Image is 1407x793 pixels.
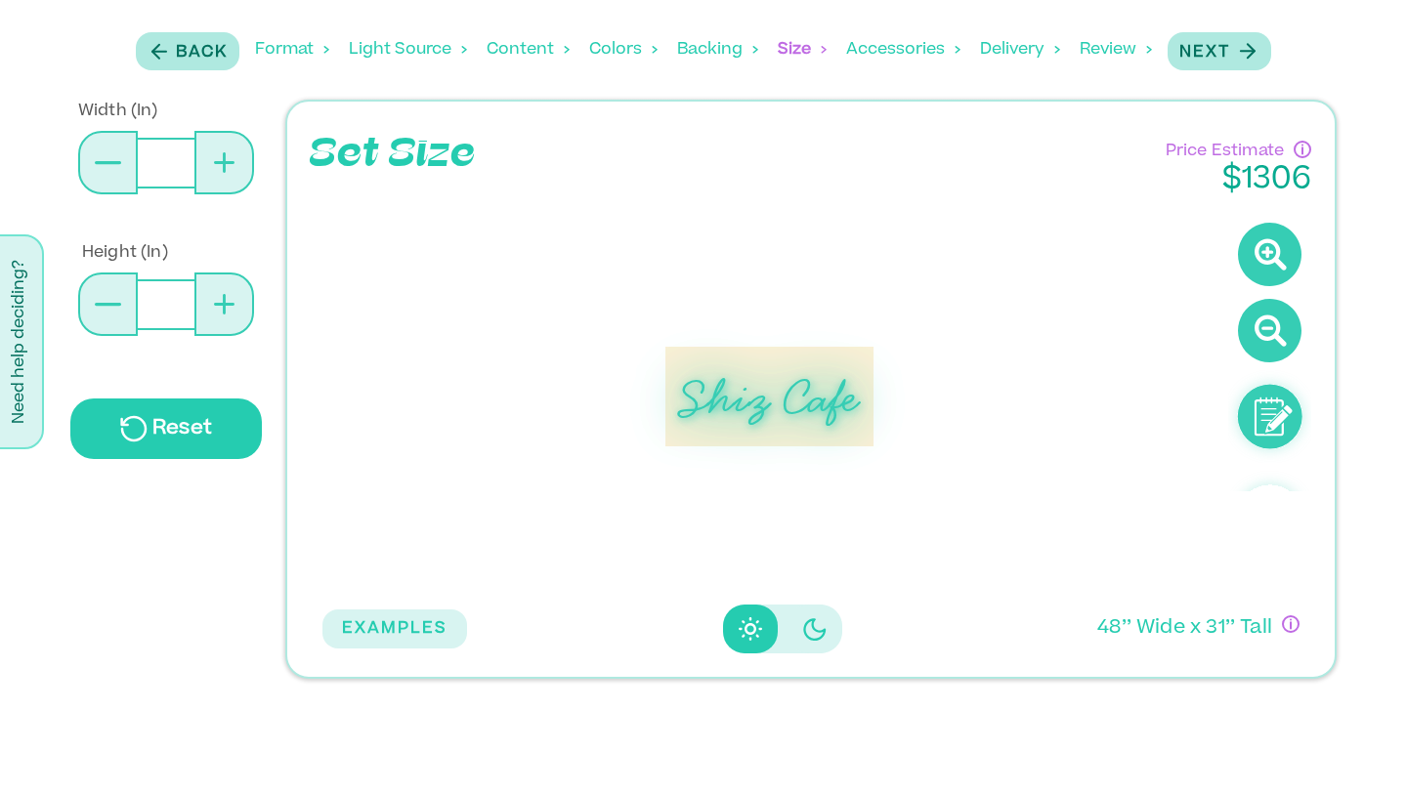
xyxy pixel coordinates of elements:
p: Width (In) [78,100,262,123]
button: Back [136,32,239,70]
div: Disabled elevation buttons [723,605,842,653]
div: Light Source [349,20,467,80]
div: If you have questions about size, or if you can’t design exactly what you want here, no worries! ... [1282,615,1300,633]
div: Size [778,20,827,80]
div: Backing [677,20,758,80]
div: Shiz Cafe [665,347,874,447]
p: Height (In) [82,241,262,265]
p: Back [176,41,228,64]
div: Accessories [846,20,960,80]
p: Price Estimate [1166,135,1284,163]
div: Content [487,20,570,80]
p: Set Size [311,125,475,184]
p: $ 1306 [1166,163,1311,198]
p: Reset [152,414,212,443]
div: Format [255,20,329,80]
p: Next [1179,41,1230,64]
div: Have questions about pricing or just need a human touch? Go through the process and submit an inq... [1294,141,1311,158]
div: Review [1080,20,1152,80]
button: EXAMPLES [322,609,467,648]
div: Colors [589,20,658,80]
button: Next [1168,32,1271,70]
p: 48 ’’ Wide x 31 ’’ Tall [1097,615,1272,644]
div: Delivery [980,20,1060,80]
